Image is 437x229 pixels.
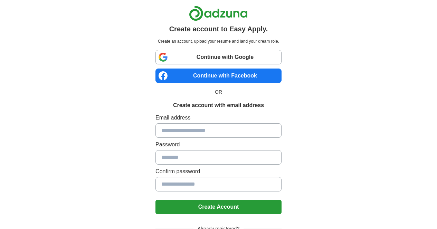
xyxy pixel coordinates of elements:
[157,38,280,44] p: Create an account, upload your resume and land your dream role.
[155,69,282,83] a: Continue with Facebook
[211,89,226,96] span: OR
[155,140,282,149] label: Password
[155,200,282,214] button: Create Account
[155,167,282,176] label: Confirm password
[155,50,282,64] a: Continue with Google
[169,24,268,34] h1: Create account to Easy Apply.
[189,6,248,21] img: Adzuna logo
[173,101,264,110] h1: Create account with email address
[155,114,282,122] label: Email address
